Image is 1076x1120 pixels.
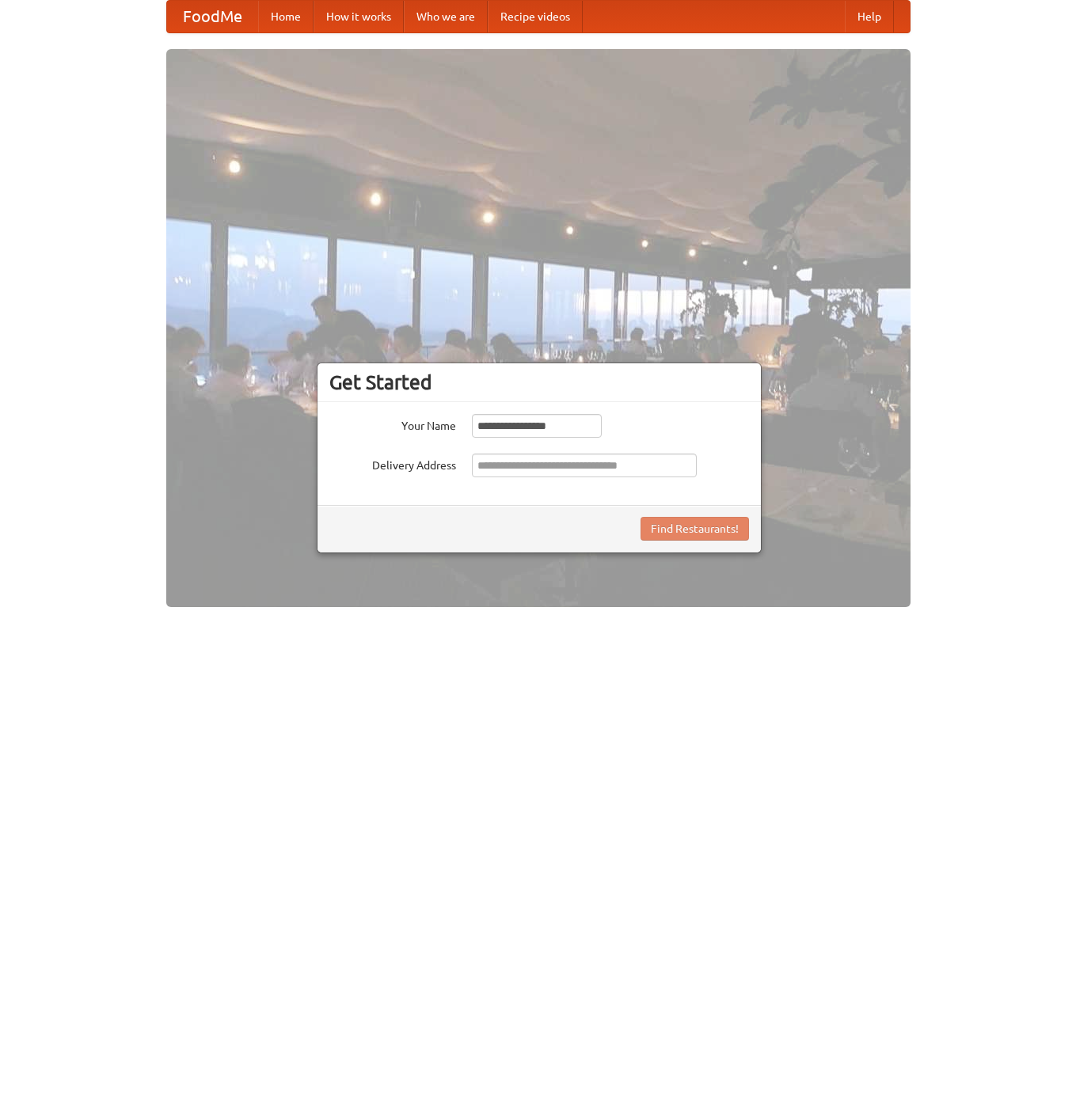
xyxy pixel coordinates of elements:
[258,1,314,32] a: Home
[329,414,456,434] label: Your Name
[329,370,749,394] h3: Get Started
[404,1,488,32] a: Who we are
[314,1,404,32] a: How it works
[641,517,749,541] button: Find Restaurants!
[845,1,894,32] a: Help
[488,1,583,32] a: Recipe videos
[329,454,456,473] label: Delivery Address
[167,1,258,32] a: FoodMe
